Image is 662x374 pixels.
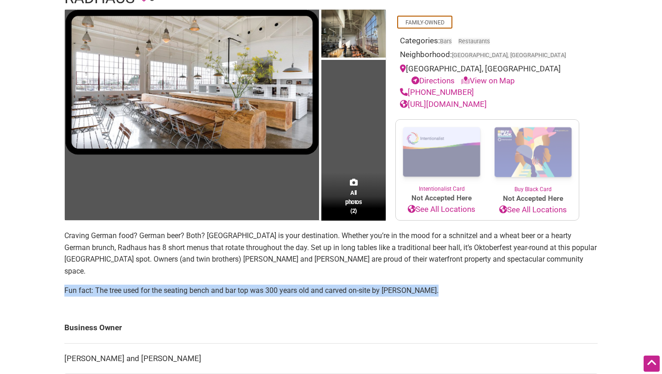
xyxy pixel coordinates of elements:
a: [PHONE_NUMBER] [400,88,474,97]
div: Categories: [400,35,575,49]
a: Directions [411,76,455,85]
div: Scroll Back to Top [644,356,660,372]
div: [GEOGRAPHIC_DATA], [GEOGRAPHIC_DATA] [400,63,575,87]
a: Buy Black Card [487,120,579,193]
img: Intentionalist Card [396,120,487,185]
p: Fun fact: The tree used for the seating bench and bar top was 300 years old and carved on-site by... [64,285,598,297]
a: See All Locations [396,204,487,216]
span: Not Accepted Here [396,193,487,204]
a: [URL][DOMAIN_NAME] [400,99,487,109]
span: Not Accepted Here [487,193,579,204]
a: Family-Owned [405,19,445,26]
p: Craving German food? German beer? Both? [GEOGRAPHIC_DATA] is your destination. Whether you’re in ... [64,230,598,277]
a: Intentionalist Card [396,120,487,193]
a: View on Map [461,76,515,85]
a: Bars [440,38,452,45]
img: Buy Black Card [487,120,579,185]
td: Business Owner [64,313,598,343]
a: See All Locations [487,204,579,216]
span: [GEOGRAPHIC_DATA], [GEOGRAPHIC_DATA] [452,53,566,58]
td: [PERSON_NAME] and [PERSON_NAME] [64,343,598,374]
a: Restaurants [458,38,490,45]
div: Neighborhood: [400,49,575,63]
span: All photos (2) [345,188,362,215]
